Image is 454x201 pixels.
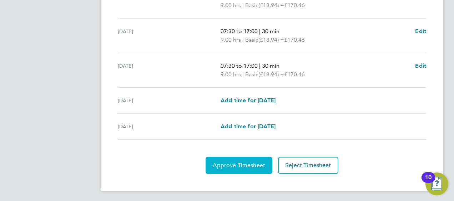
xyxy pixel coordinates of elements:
[242,71,244,78] span: |
[259,28,261,35] span: |
[221,122,276,131] a: Add time for [DATE]
[245,1,258,10] span: Basic
[221,123,276,130] span: Add time for [DATE]
[284,2,305,9] span: £170.46
[242,2,244,9] span: |
[206,157,272,174] button: Approve Timesheet
[262,28,279,35] span: 30 min
[415,27,426,36] a: Edit
[245,70,258,79] span: Basic
[221,28,258,35] span: 07:30 to 17:00
[258,36,284,43] span: (£18.94) =
[221,62,258,69] span: 07:30 to 17:00
[242,36,244,43] span: |
[284,71,305,78] span: £170.46
[278,157,338,174] button: Reject Timesheet
[245,36,258,44] span: Basic
[425,177,432,187] div: 10
[221,36,241,43] span: 9.00 hrs
[221,2,241,9] span: 9.00 hrs
[118,27,221,44] div: [DATE]
[262,62,279,69] span: 30 min
[259,62,261,69] span: |
[221,71,241,78] span: 9.00 hrs
[221,96,276,105] a: Add time for [DATE]
[221,97,276,104] span: Add time for [DATE]
[118,62,221,79] div: [DATE]
[415,62,426,70] a: Edit
[118,96,221,105] div: [DATE]
[425,172,448,195] button: Open Resource Center, 10 new notifications
[258,2,284,9] span: (£18.94) =
[118,122,221,131] div: [DATE]
[284,36,305,43] span: £170.46
[415,62,426,69] span: Edit
[415,28,426,35] span: Edit
[213,162,265,169] span: Approve Timesheet
[285,162,331,169] span: Reject Timesheet
[258,71,284,78] span: (£18.94) =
